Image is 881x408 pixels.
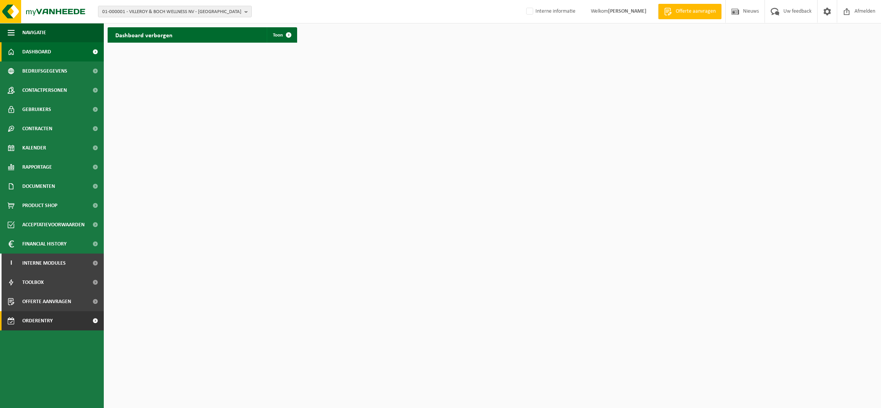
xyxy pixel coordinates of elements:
span: Contactpersonen [22,81,67,100]
span: Toon [273,33,283,38]
span: Acceptatievoorwaarden [22,215,85,234]
span: 01-000001 - VILLEROY & BOCH WELLNESS NV - [GEOGRAPHIC_DATA] [102,6,241,18]
span: Navigatie [22,23,46,42]
span: I [8,254,15,273]
button: 01-000001 - VILLEROY & BOCH WELLNESS NV - [GEOGRAPHIC_DATA] [98,6,252,17]
span: Offerte aanvragen [674,8,718,15]
span: Rapportage [22,158,52,177]
span: Kalender [22,138,46,158]
a: Offerte aanvragen [658,4,721,19]
span: Offerte aanvragen [22,292,71,311]
span: Financial History [22,234,66,254]
label: Interne informatie [525,6,575,17]
span: Product Shop [22,196,57,215]
span: Gebruikers [22,100,51,119]
span: Interne modules [22,254,66,273]
span: Toolbox [22,273,44,292]
span: Orderentry Goedkeuring [22,311,87,330]
span: Contracten [22,119,52,138]
span: Bedrijfsgegevens [22,61,67,81]
a: Toon [267,27,296,43]
span: Documenten [22,177,55,196]
strong: [PERSON_NAME] [608,8,647,14]
h2: Dashboard verborgen [108,27,180,42]
span: Dashboard [22,42,51,61]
